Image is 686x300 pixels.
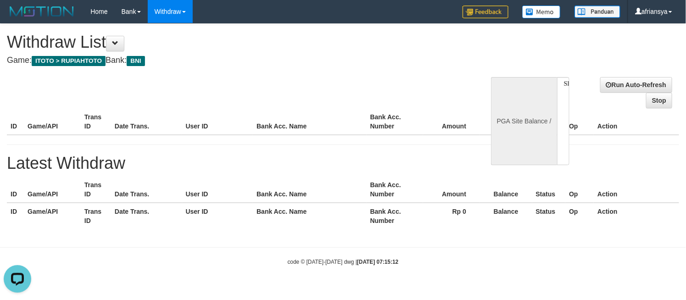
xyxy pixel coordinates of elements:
[127,56,145,66] span: BNI
[111,109,182,135] th: Date Trans.
[111,203,182,229] th: Date Trans.
[7,177,24,203] th: ID
[522,6,561,18] img: Button%20Memo.svg
[594,109,679,135] th: Action
[565,203,594,229] th: Op
[81,109,111,135] th: Trans ID
[646,93,672,108] a: Stop
[491,77,557,166] div: PGA Site Balance /
[357,259,398,265] strong: [DATE] 07:15:12
[367,109,424,135] th: Bank Acc. Number
[367,177,424,203] th: Bank Acc. Number
[565,109,594,135] th: Op
[532,203,566,229] th: Status
[463,6,508,18] img: Feedback.jpg
[4,4,31,31] button: Open LiveChat chat widget
[7,56,448,65] h4: Game: Bank:
[7,5,77,18] img: MOTION_logo.png
[565,177,594,203] th: Op
[480,177,532,203] th: Balance
[594,177,679,203] th: Action
[253,109,366,135] th: Bank Acc. Name
[423,203,480,229] th: Rp 0
[574,6,620,18] img: panduan.png
[7,109,24,135] th: ID
[423,109,480,135] th: Amount
[182,203,253,229] th: User ID
[81,203,111,229] th: Trans ID
[594,203,679,229] th: Action
[81,177,111,203] th: Trans ID
[288,259,399,265] small: code © [DATE]-[DATE] dwg |
[480,203,532,229] th: Balance
[253,203,366,229] th: Bank Acc. Name
[24,203,81,229] th: Game/API
[24,177,81,203] th: Game/API
[253,177,366,203] th: Bank Acc. Name
[7,154,679,172] h1: Latest Withdraw
[24,109,81,135] th: Game/API
[367,203,424,229] th: Bank Acc. Number
[7,203,24,229] th: ID
[182,177,253,203] th: User ID
[182,109,253,135] th: User ID
[532,177,566,203] th: Status
[423,177,480,203] th: Amount
[600,77,672,93] a: Run Auto-Refresh
[7,33,448,51] h1: Withdraw List
[480,109,532,135] th: Balance
[111,177,182,203] th: Date Trans.
[32,56,106,66] span: ITOTO > RUPIAHTOTO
